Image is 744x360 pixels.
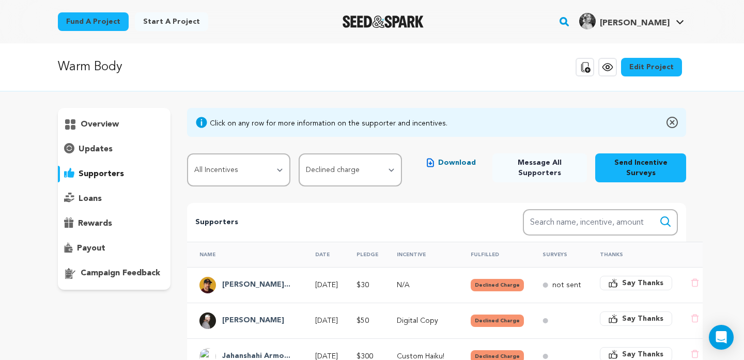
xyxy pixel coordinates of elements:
[621,58,682,76] a: Edit Project
[384,242,458,267] th: Incentive
[58,191,171,207] button: loans
[622,349,663,359] span: Say Thanks
[58,58,122,76] p: Warm Body
[343,15,424,28] img: Seed&Spark Logo Dark Mode
[492,153,587,182] button: Message All Supporters
[81,267,160,279] p: campaign feedback
[357,281,369,289] span: $30
[79,143,113,155] p: updates
[222,279,290,291] h4: Aaron Isaac Vasquez
[471,315,524,327] button: Declined Charge
[58,265,171,281] button: campaign feedback
[195,216,490,229] p: Supporters
[78,217,112,230] p: rewards
[357,317,369,324] span: $50
[79,193,102,205] p: loans
[709,325,734,350] div: Open Intercom Messenger
[530,242,587,267] th: Surveys
[315,280,338,290] p: [DATE]
[58,141,171,158] button: updates
[600,19,670,27] span: [PERSON_NAME]
[458,242,530,267] th: Fulfilled
[438,158,476,168] span: Download
[595,153,686,182] button: Send Incentive Surveys
[600,276,672,290] button: Say Thanks
[210,118,447,129] div: Click on any row for more information on the supporter and incentives.
[471,279,524,291] button: Declined Charge
[58,215,171,232] button: rewards
[81,118,119,131] p: overview
[667,116,678,129] img: close-o.svg
[58,166,171,182] button: supporters
[419,153,484,172] button: Download
[315,316,338,326] p: [DATE]
[79,168,124,180] p: supporters
[58,12,129,31] a: Fund a project
[577,11,686,33] span: Nicole S.'s Profile
[579,13,670,29] div: Nicole S.'s Profile
[58,116,171,133] button: overview
[501,158,579,178] span: Message All Supporters
[58,240,171,257] button: payout
[344,242,384,267] th: Pledge
[222,315,284,327] h4: Peter Dolshun
[552,280,581,290] p: not sent
[357,353,373,360] span: $300
[77,242,105,255] p: payout
[622,278,663,288] span: Say Thanks
[199,277,216,293] img: 93CDA846-A8DE-4026-806A-1771E91EA448.jpeg
[523,209,678,236] input: Search name, incentive, amount
[187,242,303,267] th: Name
[397,280,452,290] p: N/A
[577,11,686,29] a: Nicole S.'s Profile
[397,316,452,326] p: Digital Copy
[303,242,344,267] th: Date
[600,311,672,326] button: Say Thanks
[135,12,208,31] a: Start a project
[587,242,678,267] th: Thanks
[622,314,663,324] span: Say Thanks
[199,312,216,329] img: e6db436c2ac7c1ee.png
[579,13,596,29] img: 5a0282667a8d171d.jpg
[343,15,424,28] a: Seed&Spark Homepage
